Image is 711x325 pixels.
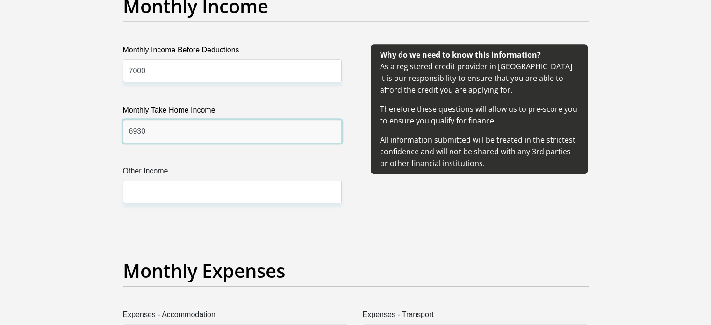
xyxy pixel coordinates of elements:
[123,59,342,82] input: Monthly Income Before Deductions
[123,44,342,59] label: Monthly Income Before Deductions
[123,309,349,324] label: Expenses - Accommodation
[123,120,342,143] input: Monthly Take Home Income
[123,260,589,282] h2: Monthly Expenses
[380,50,541,60] b: Why do we need to know this information?
[123,105,342,120] label: Monthly Take Home Income
[363,309,589,324] label: Expenses - Transport
[380,50,577,168] span: As a registered credit provider in [GEOGRAPHIC_DATA] it is our responsibility to ensure that you ...
[123,181,342,203] input: Other Income
[123,166,342,181] label: Other Income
